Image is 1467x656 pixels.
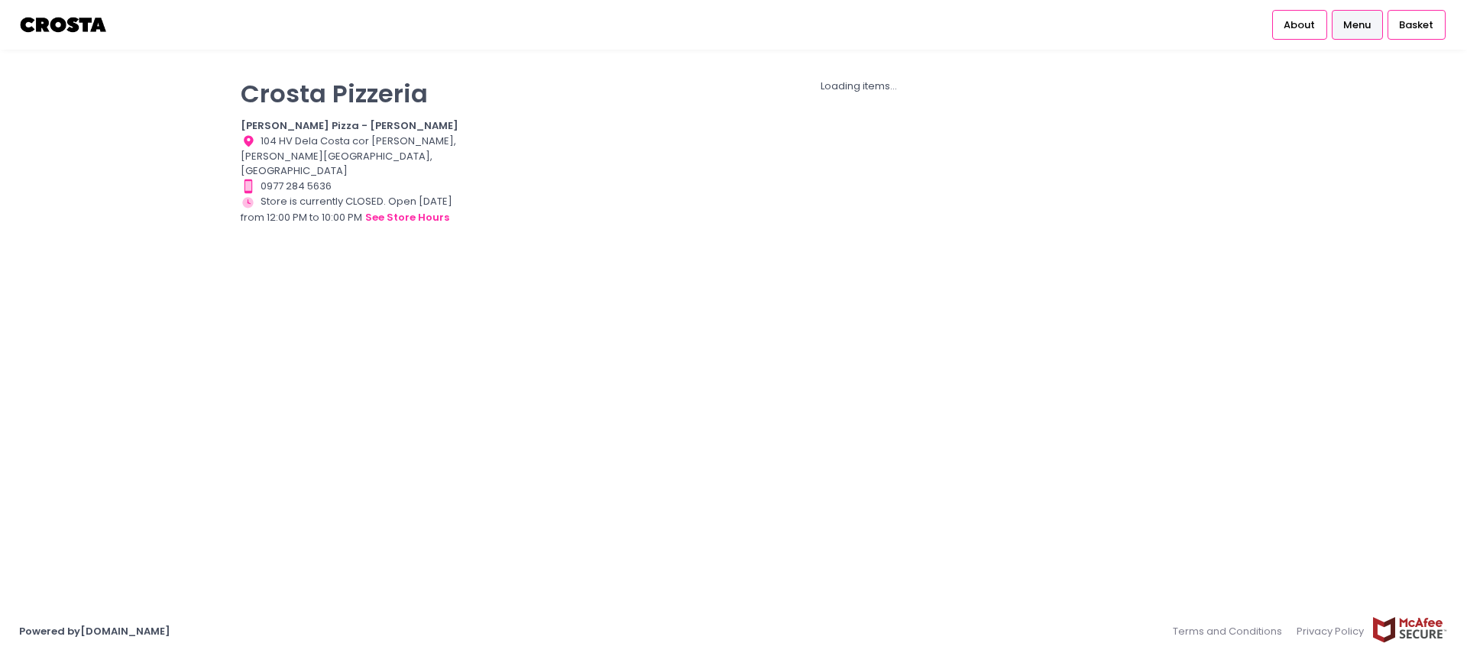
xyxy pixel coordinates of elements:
[241,194,473,226] div: Store is currently CLOSED. Open [DATE] from 12:00 PM to 10:00 PM
[241,179,473,194] div: 0977 284 5636
[241,79,473,108] p: Crosta Pizzeria
[241,118,458,133] b: [PERSON_NAME] Pizza - [PERSON_NAME]
[1290,616,1372,646] a: Privacy Policy
[1399,18,1433,33] span: Basket
[492,79,1226,94] div: Loading items...
[19,624,170,638] a: Powered by[DOMAIN_NAME]
[19,11,108,38] img: logo
[241,134,473,179] div: 104 HV Dela Costa cor [PERSON_NAME], [PERSON_NAME][GEOGRAPHIC_DATA], [GEOGRAPHIC_DATA]
[1173,616,1290,646] a: Terms and Conditions
[1284,18,1315,33] span: About
[1332,10,1383,39] a: Menu
[364,209,450,226] button: see store hours
[1343,18,1371,33] span: Menu
[1272,10,1327,39] a: About
[1371,616,1448,643] img: mcafee-secure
